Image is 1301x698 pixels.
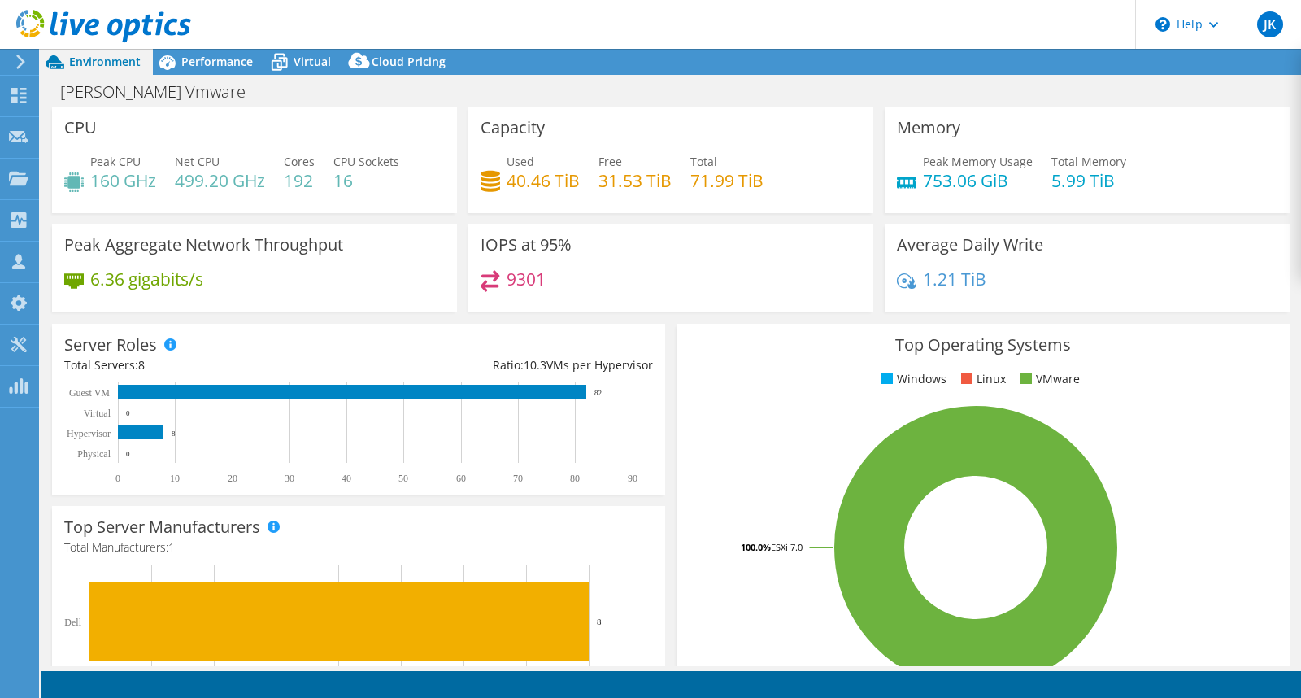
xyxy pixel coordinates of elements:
[1155,17,1170,32] svg: \n
[228,473,237,484] text: 20
[398,473,408,484] text: 50
[372,54,446,69] span: Cloud Pricing
[741,541,771,553] tspan: 100.0%
[690,172,764,190] h4: 71.99 TiB
[126,450,130,458] text: 0
[84,408,111,419] text: Virtual
[570,473,580,484] text: 80
[64,518,260,536] h3: Top Server Manufacturers
[284,154,315,169] span: Cores
[594,389,602,397] text: 82
[284,172,315,190] h4: 192
[77,448,111,460] text: Physical
[342,473,351,484] text: 40
[897,119,960,137] h3: Memory
[1257,11,1283,37] span: JK
[524,357,546,373] span: 10.3
[64,617,81,628] text: Dell
[359,356,653,374] div: Ratio: VMs per Hypervisor
[690,154,717,169] span: Total
[64,356,359,374] div: Total Servers:
[456,473,466,484] text: 60
[598,154,622,169] span: Free
[333,172,399,190] h4: 16
[771,541,803,553] tspan: ESXi 7.0
[507,270,546,288] h4: 9301
[181,54,253,69] span: Performance
[67,428,111,439] text: Hypervisor
[923,270,986,288] h4: 1.21 TiB
[628,473,637,484] text: 90
[923,172,1033,190] h4: 753.06 GiB
[285,473,294,484] text: 30
[481,119,545,137] h3: Capacity
[175,154,220,169] span: Net CPU
[64,236,343,254] h3: Peak Aggregate Network Throughput
[64,336,157,354] h3: Server Roles
[115,473,120,484] text: 0
[53,83,271,101] h1: [PERSON_NAME] Vmware
[513,473,523,484] text: 70
[64,539,653,556] h4: Total Manufacturers:
[923,154,1033,169] span: Peak Memory Usage
[294,54,331,69] span: Virtual
[138,357,145,373] span: 8
[69,387,110,399] text: Guest VM
[168,539,175,555] span: 1
[90,172,156,190] h4: 160 GHz
[689,336,1277,354] h3: Top Operating Systems
[64,119,97,137] h3: CPU
[897,236,1043,254] h3: Average Daily Write
[507,172,580,190] h4: 40.46 TiB
[172,430,176,438] text: 8
[957,370,1006,388] li: Linux
[598,172,672,190] h4: 31.53 TiB
[90,154,141,169] span: Peak CPU
[175,172,265,190] h4: 499.20 GHz
[507,154,534,169] span: Used
[597,617,602,626] text: 8
[1051,172,1126,190] h4: 5.99 TiB
[1016,370,1080,388] li: VMware
[170,473,180,484] text: 10
[1051,154,1126,169] span: Total Memory
[481,236,572,254] h3: IOPS at 95%
[333,154,399,169] span: CPU Sockets
[126,409,130,417] text: 0
[69,54,141,69] span: Environment
[90,270,203,288] h4: 6.36 gigabits/s
[877,370,946,388] li: Windows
